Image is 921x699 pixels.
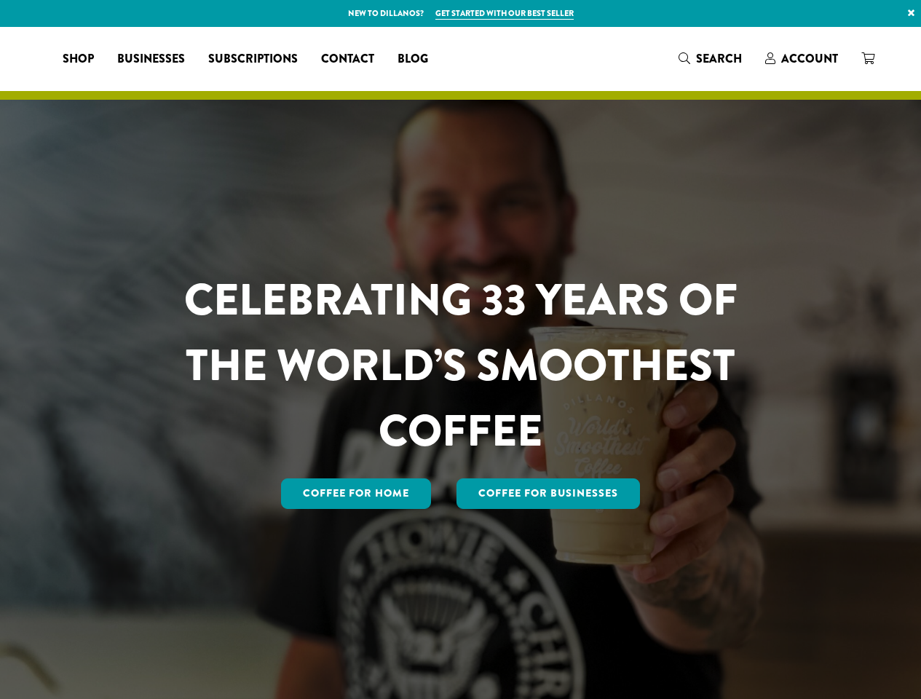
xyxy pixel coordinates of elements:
[141,267,780,464] h1: CELEBRATING 33 YEARS OF THE WORLD’S SMOOTHEST COFFEE
[63,50,94,68] span: Shop
[117,50,185,68] span: Businesses
[321,50,374,68] span: Contact
[696,50,742,67] span: Search
[281,478,431,509] a: Coffee for Home
[398,50,428,68] span: Blog
[51,47,106,71] a: Shop
[435,7,574,20] a: Get started with our best seller
[208,50,298,68] span: Subscriptions
[781,50,838,67] span: Account
[667,47,754,71] a: Search
[456,478,640,509] a: Coffee For Businesses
